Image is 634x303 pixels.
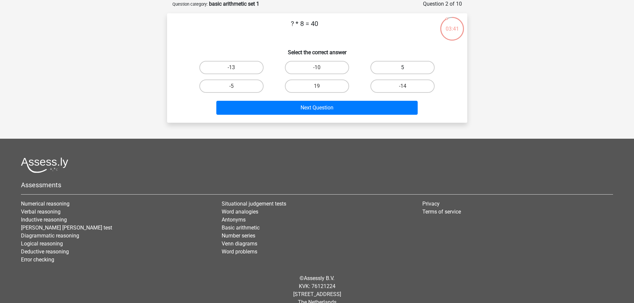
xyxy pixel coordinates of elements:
label: -14 [370,79,435,93]
a: Basic arithmetic [222,225,260,231]
a: [PERSON_NAME] [PERSON_NAME] test [21,225,112,231]
div: 03:41 [440,16,465,33]
a: Word problems [222,248,257,255]
label: 5 [370,61,435,74]
a: Inductive reasoning [21,217,67,223]
a: Logical reasoning [21,240,63,247]
a: Numerical reasoning [21,201,70,207]
a: Error checking [21,256,54,263]
a: Venn diagrams [222,240,257,247]
label: -10 [285,61,349,74]
label: -13 [199,61,264,74]
a: Assessly B.V. [304,275,334,281]
a: Situational judgement tests [222,201,286,207]
a: Antonyms [222,217,246,223]
a: Deductive reasoning [21,248,69,255]
label: -5 [199,79,264,93]
a: Terms of service [422,209,461,215]
a: Privacy [422,201,440,207]
a: Number series [222,232,255,239]
small: Question category: [172,2,208,7]
p: ? * 8 = 40 [178,19,432,39]
a: Diagrammatic reasoning [21,232,79,239]
h5: Assessments [21,181,613,189]
strong: basic arithmetic set 1 [209,1,259,7]
h6: Select the correct answer [178,44,457,56]
img: Assessly logo [21,157,68,173]
button: Next Question [216,101,418,115]
a: Verbal reasoning [21,209,61,215]
a: Word analogies [222,209,258,215]
label: 19 [285,79,349,93]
